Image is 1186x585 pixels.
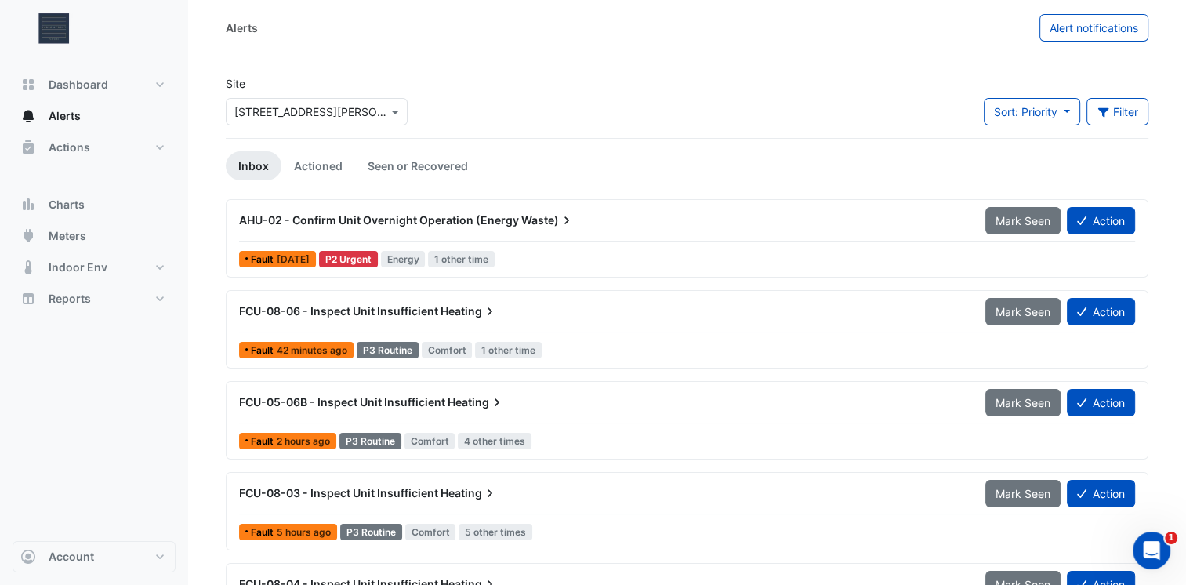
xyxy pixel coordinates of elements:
img: Company Logo [19,13,89,44]
span: Comfort [405,524,456,540]
span: Sort: Priority [994,105,1057,118]
a: Inbox [226,151,281,180]
span: Charts [49,197,85,213]
span: 5 other times [459,524,532,540]
button: Action [1067,480,1135,507]
app-icon: Indoor Env [20,260,36,275]
span: Comfort [422,342,473,358]
button: Charts [13,189,176,220]
span: 1 other time [428,251,495,267]
button: Mark Seen [985,207,1061,234]
span: Reports [49,291,91,307]
span: Fault [251,437,277,446]
button: Action [1067,389,1135,416]
button: Mark Seen [985,389,1061,416]
span: Fault [251,255,277,264]
label: Site [226,75,245,92]
button: Alerts [13,100,176,132]
span: Mark Seen [996,214,1050,227]
app-icon: Reports [20,291,36,307]
span: Thu 25-Sep-2025 03:30 BST [277,526,331,538]
div: Alerts [226,20,258,36]
span: Heating [441,303,498,319]
span: Comfort [404,433,455,449]
span: Actions [49,140,90,155]
span: Thu 25-Sep-2025 07:00 BST [277,435,330,447]
button: Account [13,541,176,572]
div: P3 Routine [339,433,401,449]
span: Mark Seen [996,396,1050,409]
span: 1 [1165,532,1177,544]
div: P3 Routine [340,524,402,540]
app-icon: Meters [20,228,36,244]
button: Dashboard [13,69,176,100]
span: Fault [251,528,277,537]
button: Meters [13,220,176,252]
app-icon: Dashboard [20,77,36,93]
span: AHU-02 - Confirm Unit Overnight Operation (Energy [239,213,519,227]
app-icon: Alerts [20,108,36,124]
span: Mon 08-Sep-2025 03:00 BST [277,253,310,265]
button: Action [1067,207,1135,234]
span: Dashboard [49,77,108,93]
span: Waste) [521,213,575,228]
button: Mark Seen [985,298,1061,325]
span: Alert notifications [1050,21,1138,35]
span: FCU-08-03 - Inspect Unit Insufficient [239,486,438,500]
span: Heating [441,485,498,501]
span: Heating [448,394,505,410]
span: Mark Seen [996,305,1050,318]
span: FCU-08-06 - Inspect Unit Insufficient [239,304,438,318]
span: FCU-05-06B - Inspect Unit Insufficient [239,395,445,409]
span: Account [49,549,94,565]
div: P3 Routine [357,342,419,358]
span: Meters [49,228,86,244]
button: Actions [13,132,176,163]
button: Indoor Env [13,252,176,283]
app-icon: Actions [20,140,36,155]
span: Energy [381,251,426,267]
a: Actioned [281,151,355,180]
span: Indoor Env [49,260,107,275]
span: Thu 25-Sep-2025 08:00 BST [277,344,347,356]
button: Action [1067,298,1135,325]
button: Sort: Priority [984,98,1080,125]
span: Fault [251,346,277,355]
span: Alerts [49,108,81,124]
button: Reports [13,283,176,314]
span: 4 other times [458,433,531,449]
button: Alert notifications [1039,14,1148,42]
a: Seen or Recovered [355,151,481,180]
span: Mark Seen [996,487,1050,500]
app-icon: Charts [20,197,36,213]
div: P2 Urgent [319,251,378,267]
span: 1 other time [475,342,542,358]
button: Mark Seen [985,480,1061,507]
button: Filter [1086,98,1149,125]
iframe: Intercom live chat [1133,532,1170,569]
